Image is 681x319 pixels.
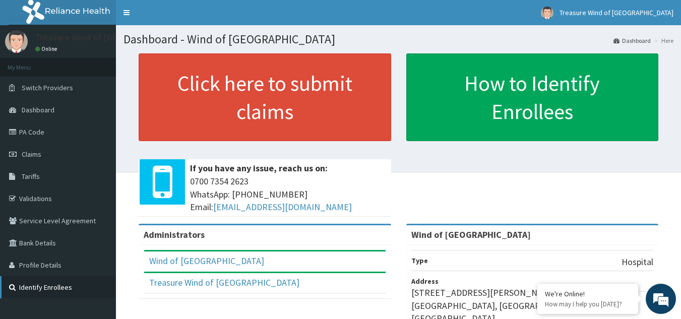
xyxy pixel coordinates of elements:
a: Click here to submit claims [139,53,391,141]
strong: Wind of [GEOGRAPHIC_DATA] [411,229,531,240]
div: We're Online! [545,289,631,298]
p: How may I help you today? [545,300,631,308]
a: Dashboard [613,36,651,45]
span: Dashboard [22,105,54,114]
a: How to Identify Enrollees [406,53,659,141]
b: Address [411,277,439,286]
p: Treasure Wind of [GEOGRAPHIC_DATA] [35,33,187,42]
b: Administrators [144,229,205,240]
h1: Dashboard - Wind of [GEOGRAPHIC_DATA] [123,33,673,46]
img: User Image [5,30,28,53]
span: Tariffs [22,172,40,181]
span: Switch Providers [22,83,73,92]
span: 0700 7354 2623 WhatsApp: [PHONE_NUMBER] Email: [190,175,386,214]
img: User Image [541,7,553,19]
a: Online [35,45,59,52]
span: Treasure Wind of [GEOGRAPHIC_DATA] [560,8,673,17]
b: Type [411,256,428,265]
span: Claims [22,150,41,159]
a: Treasure Wind of [GEOGRAPHIC_DATA] [149,277,299,288]
li: Here [652,36,673,45]
p: Hospital [622,256,653,269]
a: [EMAIL_ADDRESS][DOMAIN_NAME] [213,201,352,213]
a: Wind of [GEOGRAPHIC_DATA] [149,255,264,267]
b: If you have any issue, reach us on: [190,162,328,174]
